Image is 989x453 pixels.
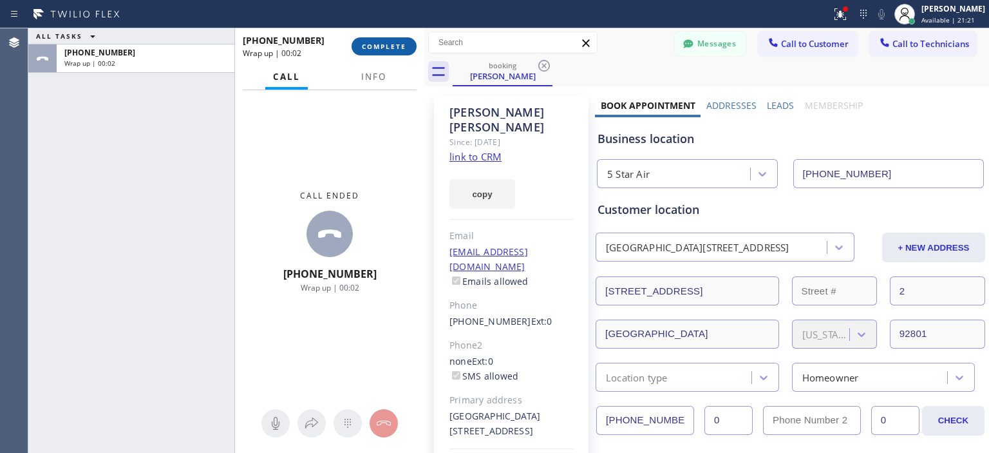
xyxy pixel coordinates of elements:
[28,28,108,44] button: ALL TASKS
[243,48,301,59] span: Wrap up | 00:02
[301,282,359,293] span: Wrap up | 00:02
[531,315,552,327] span: Ext: 0
[64,59,115,68] span: Wrap up | 00:02
[472,355,493,367] span: Ext: 0
[792,276,877,305] input: Street #
[704,406,753,435] input: Ext.
[454,61,551,70] div: booking
[449,275,529,287] label: Emails allowed
[706,99,757,111] label: Addresses
[449,315,531,327] a: [PHONE_NUMBER]
[892,38,969,50] span: Call to Technicians
[449,150,502,163] a: link to CRM
[871,406,919,435] input: Ext. 2
[449,393,574,408] div: Primary address
[362,42,406,51] span: COMPLETE
[273,71,300,82] span: Call
[921,15,975,24] span: Available | 21:21
[36,32,82,41] span: ALL TASKS
[449,135,574,149] div: Since: [DATE]
[300,190,359,201] span: Call ended
[454,57,551,85] div: Joanne Tolentino
[449,370,518,382] label: SMS allowed
[872,5,890,23] button: Mute
[606,370,668,385] div: Location type
[890,320,985,349] input: ZIP
[429,32,597,53] input: Search
[802,370,859,385] div: Homeowner
[449,338,574,353] div: Phone2
[870,32,976,56] button: Call to Technicians
[353,64,394,90] button: Info
[763,406,861,435] input: Phone Number 2
[596,276,778,305] input: Address
[805,99,863,111] label: Membership
[449,409,574,439] div: [GEOGRAPHIC_DATA][STREET_ADDRESS]
[449,179,515,209] button: copy
[607,167,650,182] div: 5 Star Air
[283,267,377,281] span: [PHONE_NUMBER]
[454,70,551,82] div: [PERSON_NAME]
[452,276,460,285] input: Emails allowed
[882,233,985,262] button: + NEW ADDRESS
[452,371,460,380] input: SMS allowed
[767,99,794,111] label: Leads
[449,105,574,135] div: [PERSON_NAME] [PERSON_NAME]
[261,409,290,438] button: Mute
[449,229,574,244] div: Email
[334,409,362,438] button: Open dialpad
[449,298,574,313] div: Phone
[449,246,528,273] a: [EMAIL_ADDRESS][DOMAIN_NAME]
[596,320,778,349] input: City
[596,406,694,435] input: Phone Number
[601,99,695,111] label: Book Appointment
[297,409,326,438] button: Open directory
[449,354,574,384] div: none
[598,130,983,148] div: Business location
[758,32,857,56] button: Call to Customer
[598,201,983,218] div: Customer location
[606,240,789,255] div: [GEOGRAPHIC_DATA][STREET_ADDRESS]
[921,3,985,14] div: [PERSON_NAME]
[370,409,398,438] button: Hang up
[265,64,308,90] button: Call
[890,276,985,305] input: Apt. #
[781,38,849,50] span: Call to Customer
[793,159,984,188] input: Phone Number
[675,32,746,56] button: Messages
[361,71,386,82] span: Info
[352,37,417,55] button: COMPLETE
[64,47,135,58] span: [PHONE_NUMBER]
[922,406,984,436] button: CHECK
[243,34,325,46] span: [PHONE_NUMBER]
